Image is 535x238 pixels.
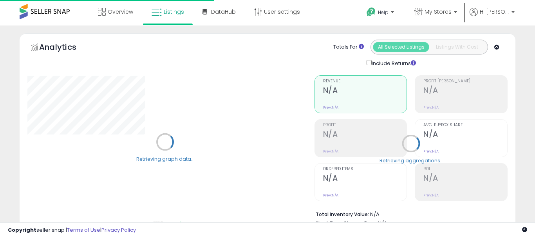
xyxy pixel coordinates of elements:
[8,227,136,234] div: seller snap | |
[333,44,364,51] div: Totals For
[8,226,36,234] strong: Copyright
[380,157,443,164] div: Retrieving aggregations..
[108,8,133,16] span: Overview
[211,8,236,16] span: DataHub
[373,42,429,52] button: All Selected Listings
[470,8,515,25] a: Hi [PERSON_NAME]
[67,226,100,234] a: Terms of Use
[39,42,92,55] h5: Analytics
[425,8,452,16] span: My Stores
[429,42,485,52] button: Listings With Cost
[360,1,402,25] a: Help
[361,58,425,67] div: Include Returns
[366,7,376,17] i: Get Help
[136,155,193,162] div: Retrieving graph data..
[101,226,136,234] a: Privacy Policy
[378,9,389,16] span: Help
[164,8,184,16] span: Listings
[480,8,509,16] span: Hi [PERSON_NAME]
